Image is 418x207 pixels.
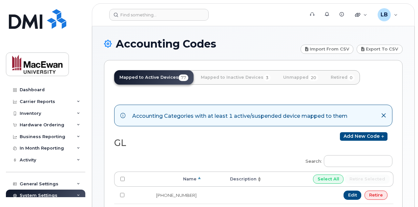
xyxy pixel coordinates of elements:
div: Accounting Categories with at least 1 active/suspended device mapped to them [132,111,347,120]
label: Search: [301,151,392,169]
span: 3 [263,74,271,81]
span: 20 [308,74,318,81]
td: [PHONE_NUMBER] [131,187,202,204]
h2: GL [114,138,248,148]
h1: Accounting Codes [104,38,297,50]
a: Import from CSV [301,45,354,54]
th: Description: activate to sort column ascending [202,172,263,187]
span: 77 [178,74,188,81]
a: Add new code [340,132,387,141]
a: Mapped to Inactive Devices [196,70,276,85]
input: Select All [313,175,344,184]
a: Edit [344,191,362,200]
a: Export to CSV [357,45,403,54]
th: Name: activate to sort column descending [131,172,202,187]
span: 0 [347,74,355,81]
input: Search: [324,155,392,167]
a: Unmapped [278,70,324,85]
a: Retire [365,191,387,200]
a: Retired [325,70,360,85]
a: Mapped to Active Devices [114,70,194,85]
